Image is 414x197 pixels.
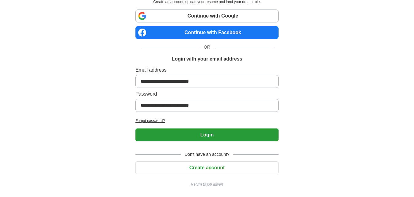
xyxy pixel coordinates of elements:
[200,44,214,50] span: OR
[135,66,279,74] label: Email address
[181,151,233,158] span: Don't have an account?
[172,55,242,63] h1: Login with your email address
[135,90,279,98] label: Password
[135,10,279,22] a: Continue with Google
[135,128,279,141] button: Login
[135,26,279,39] a: Continue with Facebook
[135,165,279,170] a: Create account
[135,182,279,187] a: Return to job advert
[135,118,279,124] a: Forgot password?
[135,161,279,174] button: Create account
